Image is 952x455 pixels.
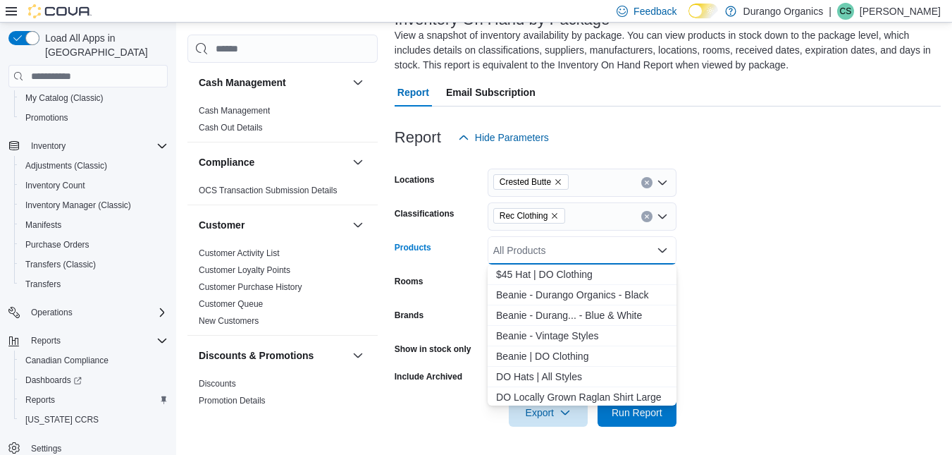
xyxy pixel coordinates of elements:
button: Purchase Orders [14,235,173,255]
button: Reports [25,332,66,349]
span: Settings [31,443,61,454]
button: Remove Rec Clothing from selection in this group [550,212,559,220]
span: Transfers (Classic) [20,256,168,273]
button: Close list of options [657,245,668,256]
a: Transfers (Classic) [20,256,101,273]
span: Reports [20,392,168,408]
span: Adjustments (Classic) [20,157,168,174]
button: Cash Management [350,74,366,91]
span: Washington CCRS [20,411,168,428]
span: Purchase Orders [25,239,89,250]
span: Inventory [25,138,168,154]
button: Beanie - Vintage Styles [488,326,676,346]
span: Manifests [25,219,61,231]
button: Export [509,399,588,427]
span: Adjustments (Classic) [25,160,107,171]
a: Dashboards [20,372,87,389]
label: Products [395,242,431,253]
button: Open list of options [657,211,668,222]
p: Durango Organics [743,3,824,20]
span: Dark Mode [688,18,689,19]
span: Operations [31,307,73,318]
button: Operations [25,304,78,321]
button: Inventory Count [14,176,173,195]
button: Beanie - Durango Organics - Blue & White [488,305,676,326]
span: Inventory Manager (Classic) [25,200,131,211]
a: Promotion Details [199,396,266,406]
label: Include Archived [395,371,462,382]
label: Locations [395,174,435,186]
button: Inventory [25,138,71,154]
span: Rec Clothing [500,209,548,223]
input: Dark Mode [688,4,718,18]
span: CS [840,3,852,20]
span: Promotions [25,112,68,123]
button: Customer [199,218,347,232]
h3: Discounts & Promotions [199,348,314,363]
span: Transfers [25,279,61,290]
span: Inventory Count [25,180,85,191]
button: Promotions [14,108,173,128]
a: Customer Purchase History [199,282,302,292]
label: Rooms [395,276,424,287]
button: Remove Crested Butte from selection in this group [554,178,562,186]
div: $ 4 5 H a t | D O C l o t h i n g [496,267,668,281]
button: Clear input [641,177,653,188]
a: Cash Management [199,106,270,116]
span: Promotion Details [199,395,266,406]
span: New Customers [199,315,259,327]
div: Customer [187,245,378,335]
span: [US_STATE] CCRS [25,414,99,425]
div: B e a n i e - V i n t a g e S t y l e s [496,329,668,343]
button: Inventory [3,136,173,156]
span: Reports [25,394,55,406]
div: View a snapshot of inventory availability by package. You can view products in stock down to the ... [395,28,934,73]
span: Inventory Count [20,177,168,194]
a: Adjustments (Classic) [20,157,113,174]
a: New Customers [199,316,259,326]
span: OCS Transaction Submission Details [199,185,338,196]
span: Purchase Orders [20,236,168,253]
a: Promotions [20,109,74,126]
button: DO Hats | All Styles [488,367,676,387]
span: Customer Loyalty Points [199,265,290,276]
span: Cash Management [199,105,270,116]
div: B e a n i e - D u r a n g o O r g a n i c s - B l a c k [496,288,668,302]
span: Canadian Compliance [25,355,109,366]
div: B e a n i e - D u r a n g . . . - B l u e & W h i t e [496,308,668,322]
span: Transfers [20,276,168,293]
span: Report [397,78,429,107]
button: Customer [350,217,366,233]
div: D O H a t s | A l l S t y l e s [496,370,668,384]
div: B e a n i e | D O C l o t h i n g [496,349,668,363]
span: Email Subscription [446,78,536,107]
span: Crested Butte [493,174,569,190]
span: Hide Parameters [475,131,549,145]
span: Run Report [612,406,662,420]
span: My Catalog (Classic) [25,92,104,104]
a: OCS Transaction Submission Details [199,186,338,195]
button: Cash Management [199,75,347,90]
span: Customer Queue [199,298,263,310]
label: Show in stock only [395,344,471,355]
label: Classifications [395,208,455,219]
button: Discounts & Promotions [350,347,366,364]
button: Manifests [14,215,173,235]
button: Compliance [199,155,347,169]
span: Dashboards [20,372,168,389]
span: Canadian Compliance [20,352,168,369]
a: Transfers [20,276,66,293]
a: Cash Out Details [199,123,263,133]
a: Inventory Count [20,177,91,194]
a: Dashboards [14,370,173,390]
button: My Catalog (Classic) [14,88,173,108]
span: Rec Clothing [493,208,566,224]
span: Reports [31,335,61,346]
a: Canadian Compliance [20,352,114,369]
button: Adjustments (Classic) [14,156,173,176]
a: Discounts [199,379,236,389]
button: Beanie | DO Clothing [488,346,676,367]
span: Manifests [20,217,168,233]
a: My Catalog (Classic) [20,90,109,107]
button: Run Report [598,399,676,427]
